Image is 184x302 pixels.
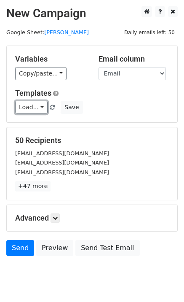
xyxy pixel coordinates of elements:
[15,89,51,97] a: Templates
[36,240,73,256] a: Preview
[99,54,169,64] h5: Email column
[6,29,89,35] small: Google Sheet:
[15,67,67,80] a: Copy/paste...
[6,240,34,256] a: Send
[61,101,83,114] button: Save
[15,169,109,175] small: [EMAIL_ADDRESS][DOMAIN_NAME]
[44,29,89,35] a: [PERSON_NAME]
[15,159,109,166] small: [EMAIL_ADDRESS][DOMAIN_NAME]
[142,262,184,302] iframe: Chat Widget
[121,28,178,37] span: Daily emails left: 50
[15,54,86,64] h5: Variables
[15,181,51,191] a: +47 more
[121,29,178,35] a: Daily emails left: 50
[15,101,48,114] a: Load...
[75,240,139,256] a: Send Test Email
[15,136,169,145] h5: 50 Recipients
[15,150,109,156] small: [EMAIL_ADDRESS][DOMAIN_NAME]
[15,213,169,223] h5: Advanced
[6,6,178,21] h2: New Campaign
